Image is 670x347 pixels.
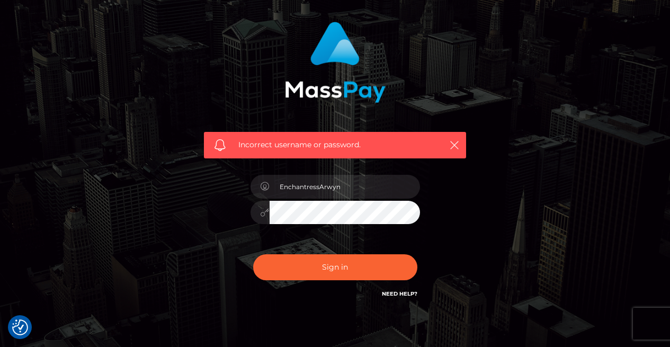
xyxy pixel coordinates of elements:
[382,290,417,297] a: Need Help?
[12,319,28,335] button: Consent Preferences
[253,254,417,280] button: Sign in
[270,175,420,199] input: Username...
[285,22,386,103] img: MassPay Login
[238,139,432,150] span: Incorrect username or password.
[12,319,28,335] img: Revisit consent button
